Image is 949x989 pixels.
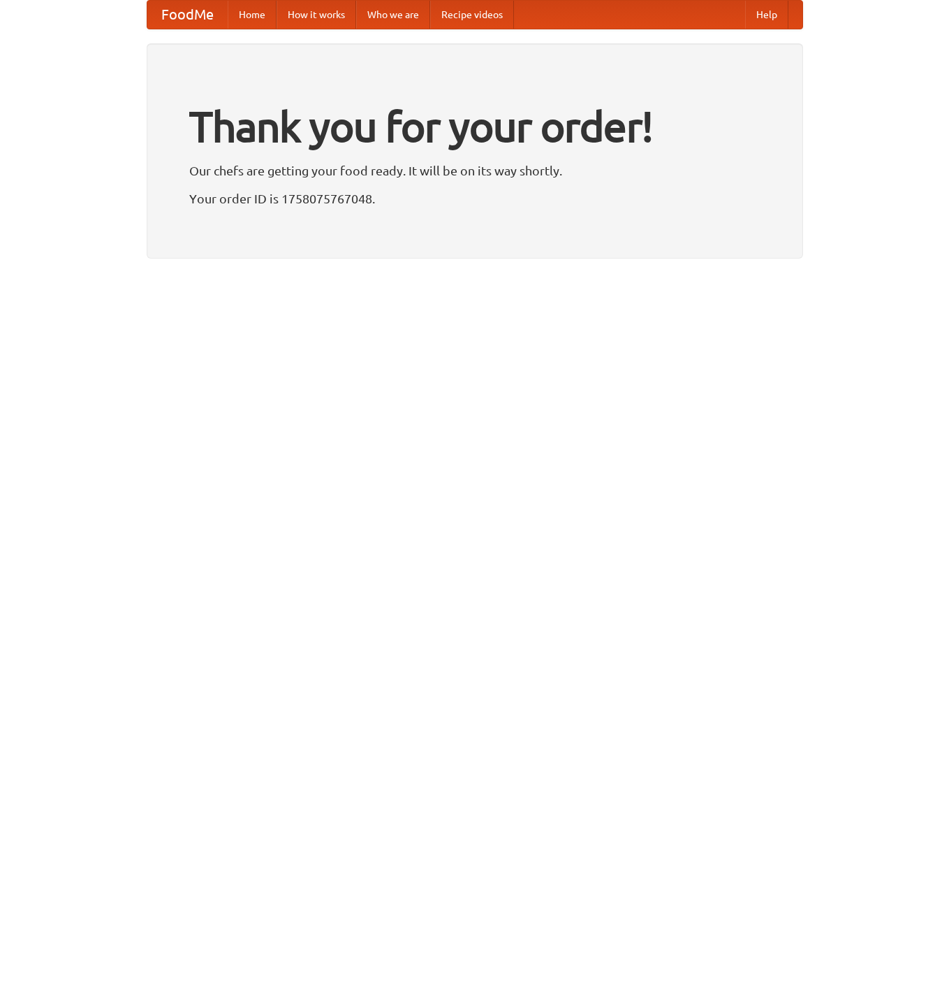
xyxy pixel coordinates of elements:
a: FoodMe [147,1,228,29]
a: Help [745,1,788,29]
p: Your order ID is 1758075767048. [189,188,760,209]
h1: Thank you for your order! [189,93,760,160]
a: How it works [277,1,356,29]
p: Our chefs are getting your food ready. It will be on its way shortly. [189,160,760,181]
a: Recipe videos [430,1,514,29]
a: Who we are [356,1,430,29]
a: Home [228,1,277,29]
